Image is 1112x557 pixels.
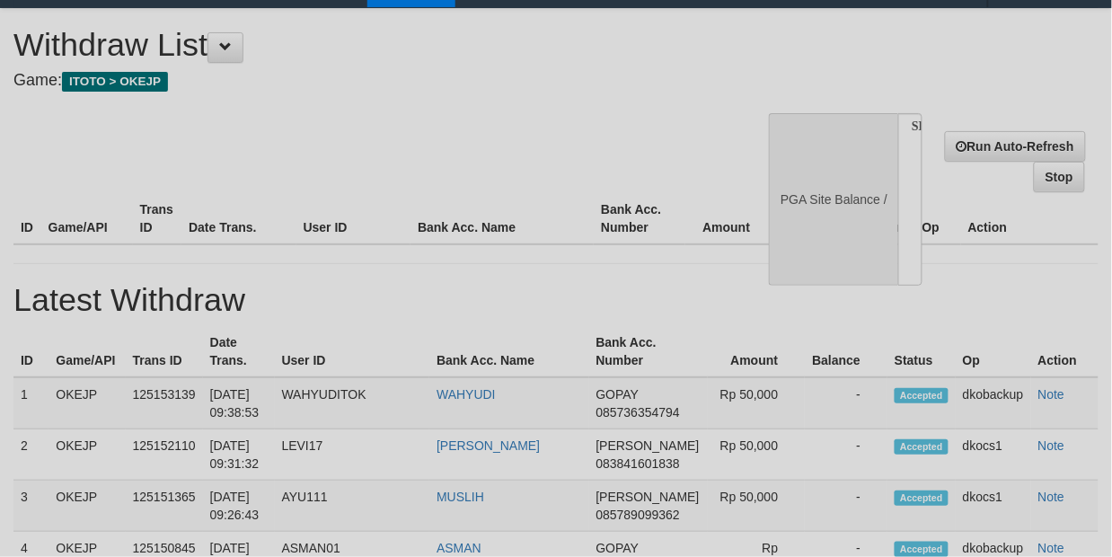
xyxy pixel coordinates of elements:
[708,481,805,532] td: Rp 50,000
[805,481,887,532] td: -
[13,377,49,429] td: 1
[126,377,203,429] td: 125153139
[49,481,125,532] td: OKEJP
[1038,541,1065,555] a: Note
[437,490,484,504] a: MUSLIH
[769,113,898,286] div: PGA Site Balance /
[62,72,168,92] span: ITOTO > OKEJP
[685,193,777,244] th: Amount
[596,508,680,522] span: 085789099362
[437,541,481,555] a: ASMAN
[961,193,1099,244] th: Action
[956,377,1031,429] td: dkobackup
[126,326,203,377] th: Trans ID
[596,387,639,402] span: GOPAY
[410,193,594,244] th: Bank Acc. Name
[275,326,430,377] th: User ID
[275,377,430,429] td: WAHYUDITOK
[49,326,125,377] th: Game/API
[915,193,961,244] th: Op
[275,429,430,481] td: LEVI17
[1038,490,1065,504] a: Note
[956,326,1031,377] th: Op
[126,481,203,532] td: 125151365
[437,387,496,402] a: WAHYUDI
[805,326,887,377] th: Balance
[805,429,887,481] td: -
[437,438,540,453] a: [PERSON_NAME]
[596,438,700,453] span: [PERSON_NAME]
[203,481,275,532] td: [DATE] 09:26:43
[708,377,805,429] td: Rp 50,000
[956,481,1031,532] td: dkocs1
[1031,326,1099,377] th: Action
[708,429,805,481] td: Rp 50,000
[133,193,181,244] th: Trans ID
[708,326,805,377] th: Amount
[13,72,723,90] h4: Game:
[203,377,275,429] td: [DATE] 09:38:53
[589,326,709,377] th: Bank Acc. Number
[203,429,275,481] td: [DATE] 09:31:32
[13,429,49,481] td: 2
[13,193,41,244] th: ID
[275,481,430,532] td: AYU111
[887,326,956,377] th: Status
[49,429,125,481] td: OKEJP
[181,193,296,244] th: Date Trans.
[49,377,125,429] td: OKEJP
[203,326,275,377] th: Date Trans.
[41,193,133,244] th: Game/API
[296,193,411,244] th: User ID
[596,490,700,504] span: [PERSON_NAME]
[1034,162,1085,192] a: Stop
[956,429,1031,481] td: dkocs1
[1038,387,1065,402] a: Note
[594,193,685,244] th: Bank Acc. Number
[895,542,949,557] span: Accepted
[1038,438,1065,453] a: Note
[596,541,639,555] span: GOPAY
[429,326,588,377] th: Bank Acc. Name
[805,377,887,429] td: -
[596,456,680,471] span: 083841601838
[126,429,203,481] td: 125152110
[13,326,49,377] th: ID
[945,131,1086,162] a: Run Auto-Refresh
[895,439,949,455] span: Accepted
[895,388,949,403] span: Accepted
[13,481,49,532] td: 3
[895,491,949,506] span: Accepted
[13,27,723,63] h1: Withdraw List
[596,405,680,420] span: 085736354794
[13,282,1099,318] h1: Latest Withdraw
